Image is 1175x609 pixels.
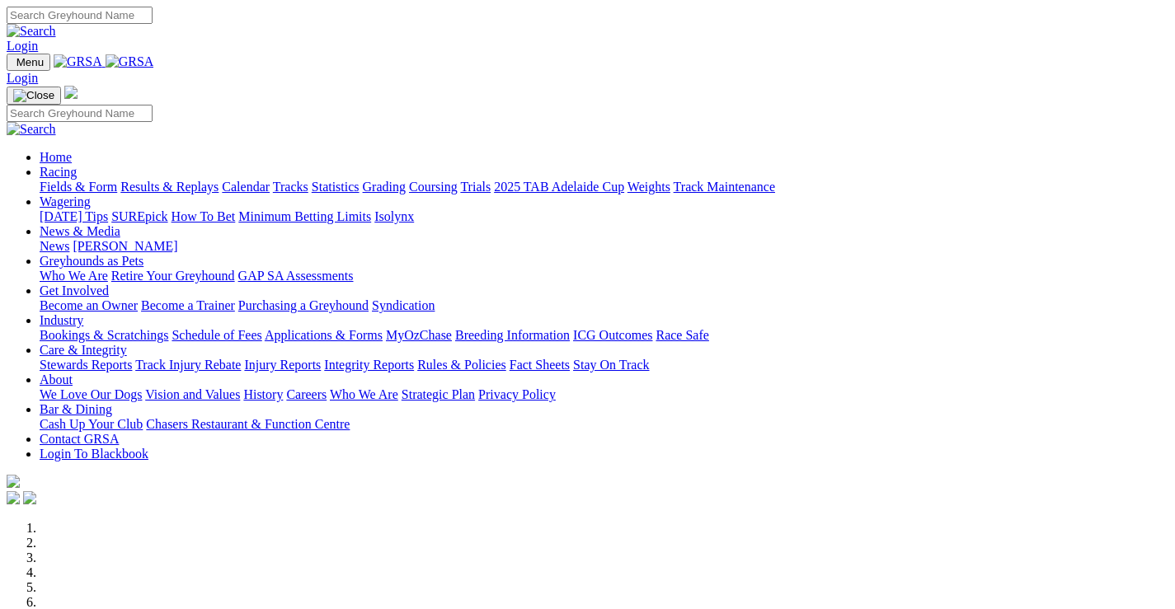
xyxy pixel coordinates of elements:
[40,343,127,357] a: Care & Integrity
[146,417,350,431] a: Chasers Restaurant & Function Centre
[40,209,1168,224] div: Wagering
[7,87,61,105] button: Toggle navigation
[573,328,652,342] a: ICG Outcomes
[7,71,38,85] a: Login
[656,328,708,342] a: Race Safe
[111,209,167,223] a: SUREpick
[478,387,556,401] a: Privacy Policy
[40,180,1168,194] div: Racing
[243,387,283,401] a: History
[7,491,20,504] img: facebook.svg
[460,180,491,194] a: Trials
[40,328,1168,343] div: Industry
[455,328,570,342] a: Breeding Information
[7,24,56,39] img: Search
[40,269,1168,283] div: Greyhounds as Pets
[7,105,153,122] input: Search
[372,298,435,312] a: Syndication
[40,417,143,431] a: Cash Up Your Club
[23,491,36,504] img: twitter.svg
[40,432,119,446] a: Contact GRSA
[40,328,168,342] a: Bookings & Scratchings
[330,387,398,401] a: Who We Are
[40,239,69,253] a: News
[222,180,270,194] a: Calendar
[40,417,1168,432] div: Bar & Dining
[238,209,371,223] a: Minimum Betting Limits
[172,209,236,223] a: How To Bet
[7,54,50,71] button: Toggle navigation
[7,122,56,137] img: Search
[40,402,112,416] a: Bar & Dining
[106,54,154,69] img: GRSA
[674,180,775,194] a: Track Maintenance
[40,180,117,194] a: Fields & Form
[40,150,72,164] a: Home
[16,56,44,68] span: Menu
[145,387,240,401] a: Vision and Values
[40,165,77,179] a: Racing
[324,358,414,372] a: Integrity Reports
[40,224,120,238] a: News & Media
[40,387,142,401] a: We Love Our Dogs
[111,269,235,283] a: Retire Your Greyhound
[64,86,78,99] img: logo-grsa-white.png
[54,54,102,69] img: GRSA
[40,298,138,312] a: Become an Owner
[13,89,54,102] img: Close
[40,239,1168,254] div: News & Media
[494,180,624,194] a: 2025 TAB Adelaide Cup
[7,475,20,488] img: logo-grsa-white.png
[627,180,670,194] a: Weights
[141,298,235,312] a: Become a Trainer
[73,239,177,253] a: [PERSON_NAME]
[238,298,369,312] a: Purchasing a Greyhound
[172,328,261,342] a: Schedule of Fees
[312,180,360,194] a: Statistics
[273,180,308,194] a: Tracks
[402,387,475,401] a: Strategic Plan
[40,358,132,372] a: Stewards Reports
[386,328,452,342] a: MyOzChase
[40,194,91,208] a: Wagering
[363,180,406,194] a: Grading
[40,254,143,268] a: Greyhounds as Pets
[40,298,1168,313] div: Get Involved
[40,372,73,386] a: About
[374,209,414,223] a: Isolynx
[265,328,383,342] a: Applications & Forms
[40,387,1168,402] div: About
[40,283,109,297] a: Get Involved
[286,387,327,401] a: Careers
[135,358,241,372] a: Track Injury Rebate
[417,358,506,372] a: Rules & Policies
[244,358,321,372] a: Injury Reports
[7,39,38,53] a: Login
[40,269,108,283] a: Who We Are
[409,180,458,194] a: Coursing
[40,447,148,461] a: Login To Blackbook
[120,180,219,194] a: Results & Replays
[238,269,354,283] a: GAP SA Assessments
[40,358,1168,372] div: Care & Integrity
[7,7,153,24] input: Search
[40,313,83,327] a: Industry
[510,358,570,372] a: Fact Sheets
[573,358,649,372] a: Stay On Track
[40,209,108,223] a: [DATE] Tips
